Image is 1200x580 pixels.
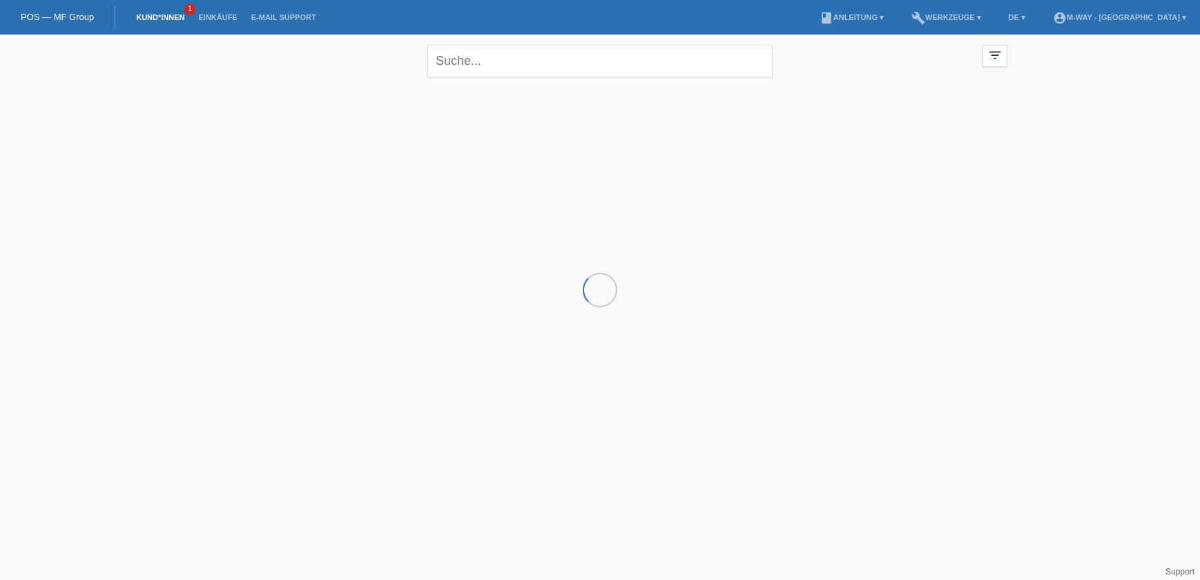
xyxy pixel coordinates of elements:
a: account_circlem-way - [GEOGRAPHIC_DATA] ▾ [1046,13,1193,21]
a: buildWerkzeuge ▾ [904,13,988,21]
i: book [820,11,833,25]
a: E-Mail Support [244,13,323,21]
a: bookAnleitung ▾ [813,13,891,21]
a: DE ▾ [1002,13,1032,21]
i: filter_list [987,48,1003,63]
a: Einkäufe [191,13,244,21]
i: build [911,11,925,25]
a: Kund*innen [129,13,191,21]
input: Suche... [427,45,773,77]
span: 1 [184,3,195,15]
i: account_circle [1053,11,1067,25]
a: POS — MF Group [21,12,94,22]
a: Support [1165,567,1194,577]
